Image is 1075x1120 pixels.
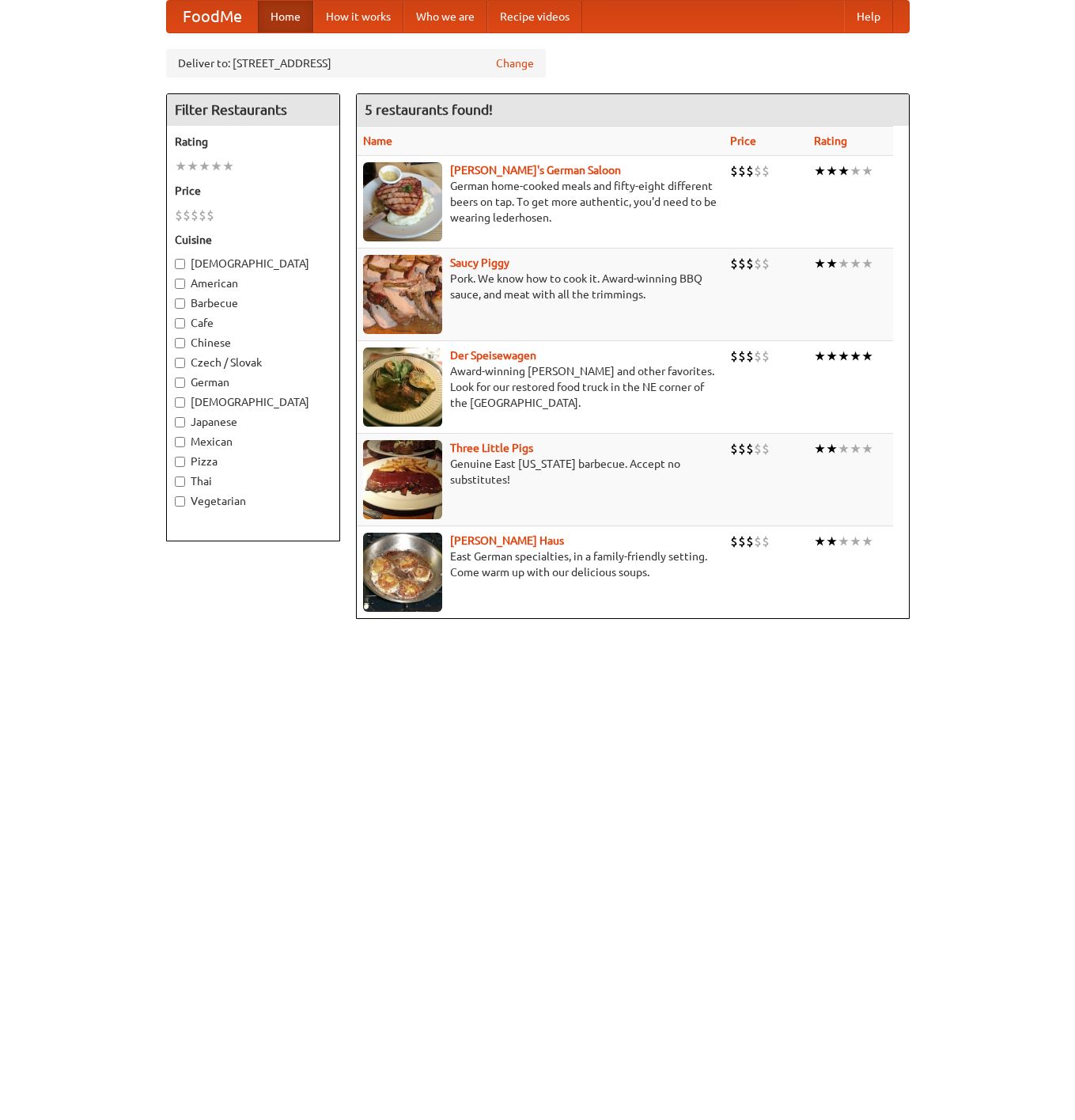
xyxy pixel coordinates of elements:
[175,374,331,390] label: German
[754,162,762,180] li: $
[175,355,331,370] label: Czech / Slovak
[730,347,738,365] li: $
[363,135,392,147] a: Name
[730,440,738,457] li: $
[175,437,185,447] input: Mexican
[175,454,331,469] label: Pizza
[754,440,762,457] li: $
[175,318,185,328] input: Cafe
[814,255,826,272] li: ★
[175,279,185,289] input: American
[175,275,331,291] label: American
[738,255,746,272] li: $
[175,358,185,368] input: Czech / Slovak
[175,232,331,248] h5: Cuisine
[861,347,873,365] li: ★
[175,414,331,430] label: Japanese
[175,158,187,175] li: ★
[826,347,838,365] li: ★
[754,347,762,365] li: $
[175,338,185,348] input: Chinese
[175,315,331,331] label: Cafe
[738,347,746,365] li: $
[175,473,331,489] label: Thai
[814,135,847,147] a: Rating
[762,440,770,457] li: $
[175,417,185,427] input: Japanese
[850,533,861,550] li: ★
[844,1,893,32] a: Help
[746,162,754,180] li: $
[175,259,185,269] input: [DEMOGRAPHIC_DATA]
[762,255,770,272] li: $
[199,207,206,224] li: $
[762,162,770,180] li: $
[175,496,185,507] input: Vegetarian
[826,162,838,180] li: ★
[850,440,861,457] li: ★
[175,134,331,150] h5: Rating
[746,255,754,272] li: $
[730,255,738,272] li: $
[746,440,754,457] li: $
[175,335,331,351] label: Chinese
[861,440,873,457] li: ★
[175,295,331,311] label: Barbecue
[363,456,717,488] p: Genuine East [US_STATE] barbecue. Accept no substitutes!
[850,162,861,180] li: ★
[167,1,258,32] a: FoodMe
[199,158,210,175] li: ★
[826,533,838,550] li: ★
[365,102,493,117] ng-pluralize: 5 restaurants found!
[450,442,533,454] a: Three Little Pigs
[762,533,770,550] li: $
[363,162,442,241] img: esthers.jpg
[363,549,717,580] p: East German specialties, in a family-friendly setting. Come warm up with our delicious soups.
[175,298,185,309] input: Barbecue
[838,347,850,365] li: ★
[838,255,850,272] li: ★
[450,349,536,362] a: Der Speisewagen
[222,158,234,175] li: ★
[861,533,873,550] li: ★
[187,158,199,175] li: ★
[487,1,582,32] a: Recipe videos
[363,347,442,427] img: speisewagen.jpg
[861,162,873,180] li: ★
[175,183,331,199] h5: Price
[363,271,717,302] p: Pork. We know how to cook it. Award-winning BBQ sauce, and meat with all the trimmings.
[730,135,756,147] a: Price
[403,1,487,32] a: Who we are
[175,394,331,410] label: [DEMOGRAPHIC_DATA]
[450,164,621,177] b: [PERSON_NAME]'s German Saloon
[183,207,191,224] li: $
[175,493,331,509] label: Vegetarian
[313,1,403,32] a: How it works
[738,533,746,550] li: $
[838,162,850,180] li: ★
[746,347,754,365] li: $
[167,94,339,126] h4: Filter Restaurants
[363,363,717,411] p: Award-winning [PERSON_NAME] and other favorites. Look for our restored food truck in the NE corne...
[861,255,873,272] li: ★
[175,476,185,487] input: Thai
[175,207,183,224] li: $
[175,457,185,467] input: Pizza
[814,533,826,550] li: ★
[450,534,564,547] a: [PERSON_NAME] Haus
[175,397,185,408] input: [DEMOGRAPHIC_DATA]
[363,255,442,334] img: saucy.jpg
[175,256,331,271] label: [DEMOGRAPHIC_DATA]
[258,1,313,32] a: Home
[210,158,222,175] li: ★
[738,162,746,180] li: $
[450,256,509,269] a: Saucy Piggy
[762,347,770,365] li: $
[850,255,861,272] li: ★
[814,440,826,457] li: ★
[838,533,850,550] li: ★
